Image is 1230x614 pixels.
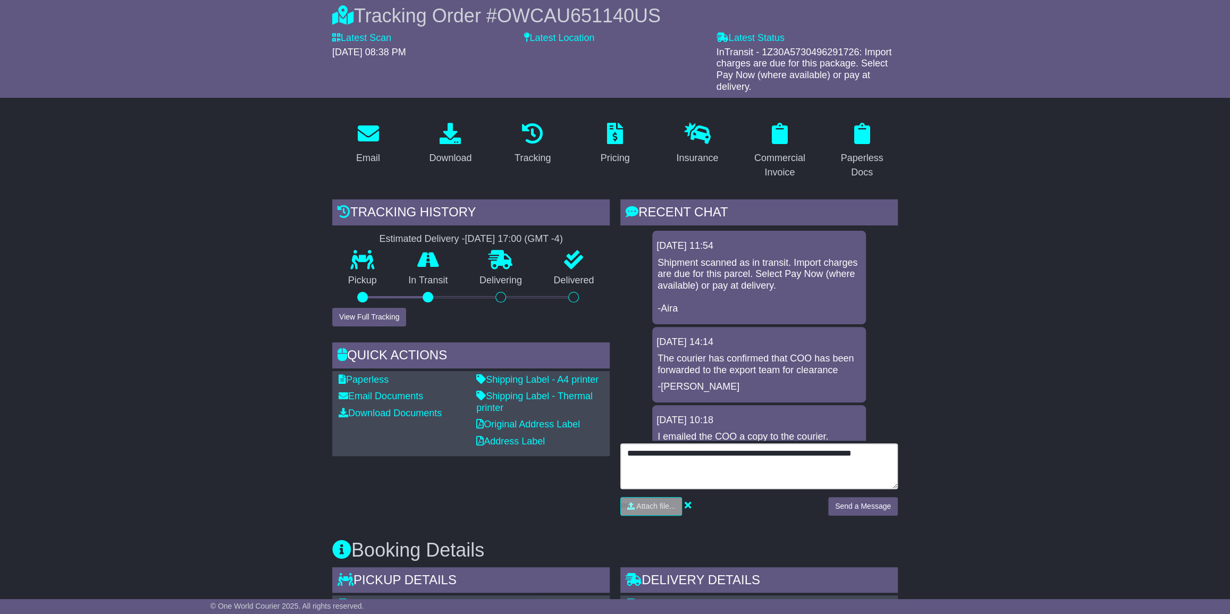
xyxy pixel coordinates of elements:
[339,391,423,401] a: Email Documents
[210,602,364,610] span: © One World Courier 2025. All rights reserved.
[833,151,891,180] div: Paperless Docs
[332,47,406,57] span: [DATE] 08:38 PM
[332,342,610,371] div: Quick Actions
[524,32,594,44] label: Latest Location
[656,415,862,426] div: [DATE] 10:18
[332,308,406,326] button: View Full Tracking
[476,419,580,430] a: Original Address Label
[393,275,464,287] p: In Transit
[497,5,661,27] span: OWCAU651140US
[676,151,718,165] div: Insurance
[656,240,862,252] div: [DATE] 11:54
[620,567,898,596] div: Delivery Details
[465,233,562,245] div: [DATE] 17:00 (GMT -4)
[717,32,785,44] label: Latest Status
[658,381,861,393] p: -[PERSON_NAME]
[828,497,898,516] button: Send a Message
[658,257,861,315] p: Shipment scanned as in transit. Import charges are due for this parcel. Select Pay Now (where ava...
[538,275,610,287] p: Delivered
[339,374,389,385] a: Paperless
[332,32,391,44] label: Latest Scan
[464,275,538,287] p: Delivering
[515,151,551,165] div: Tracking
[717,47,892,92] span: InTransit - 1Z30A5730496291726: Import charges are due for this package. Select Pay Now (where av...
[349,119,387,169] a: Email
[656,337,862,348] div: [DATE] 14:14
[332,199,610,228] div: Tracking history
[600,151,629,165] div: Pricing
[620,199,898,228] div: RECENT CHAT
[476,391,593,413] a: Shipping Label - Thermal printer
[332,275,393,287] p: Pickup
[422,119,478,169] a: Download
[744,119,815,183] a: Commercial Invoice
[429,151,471,165] div: Download
[826,119,898,183] a: Paperless Docs
[339,408,442,418] a: Download Documents
[332,567,610,596] div: Pickup Details
[593,119,636,169] a: Pricing
[332,540,898,561] h3: Booking Details
[356,151,380,165] div: Email
[751,151,808,180] div: Commercial Invoice
[476,436,545,447] a: Address Label
[332,233,610,245] div: Estimated Delivery -
[476,374,599,385] a: Shipping Label - A4 printer
[669,119,725,169] a: Insurance
[332,4,898,27] div: Tracking Order #
[658,431,861,454] p: I emailed the COO a copy to the courier. Waiting for the freight to be processed.
[508,119,558,169] a: Tracking
[658,353,861,376] p: The courier has confirmed that COO has been forwarded to the export team for clearance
